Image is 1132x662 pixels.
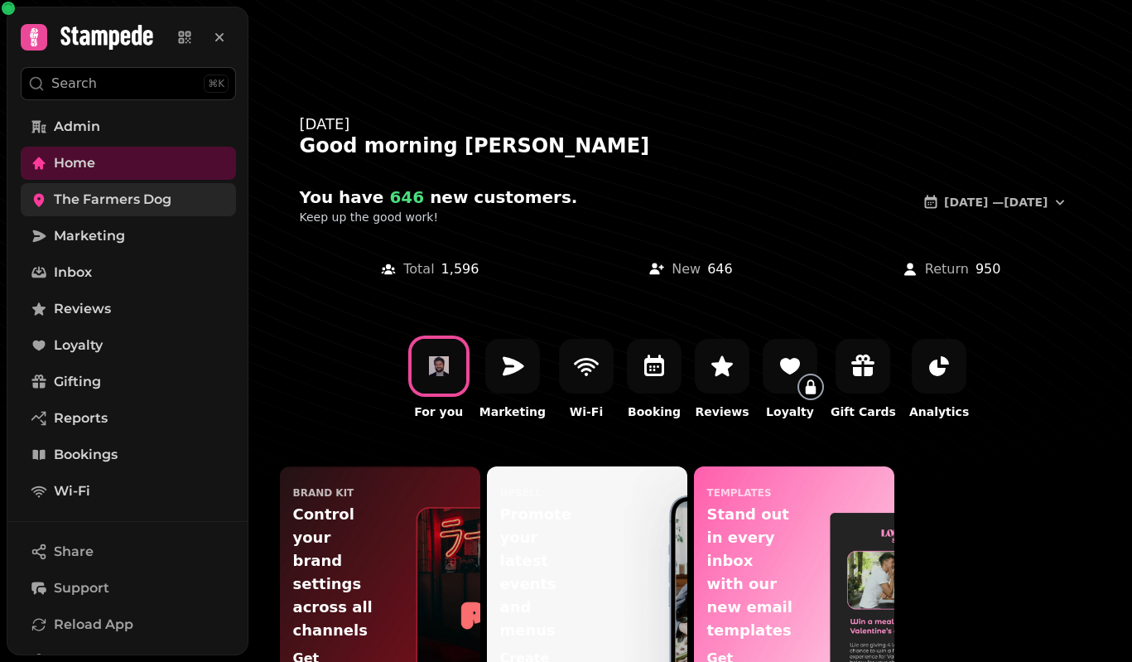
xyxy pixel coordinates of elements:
button: Share [21,535,236,568]
p: Gift Cards [831,403,896,420]
p: Reviews [696,403,749,420]
h2: You have new customer s . [300,186,618,209]
span: [DATE] — [DATE] [944,196,1048,208]
span: Admin [54,117,100,137]
span: Support [54,578,109,598]
p: Wi-Fi [570,403,603,420]
p: Analytics [909,403,969,420]
span: Bookings [54,445,118,465]
span: Marketing [54,226,125,246]
span: The Farmers Dog [54,190,171,210]
a: Reports [21,402,236,435]
a: Marketing [21,220,236,253]
p: Search [51,74,97,94]
a: Admin [21,110,236,143]
a: Reviews [21,292,236,326]
p: Loyalty [766,403,814,420]
div: [DATE] [300,113,1081,136]
button: Search⌘K [21,67,236,100]
span: Reports [54,408,108,428]
p: templates [707,486,772,500]
img: J B [429,356,449,376]
span: Reviews [54,299,111,319]
p: Brand Kit [293,486,354,500]
p: Marketing [479,403,546,420]
span: Loyalty [54,336,103,355]
span: Home [54,153,95,173]
p: upsell [500,486,542,500]
span: Gifting [54,372,101,392]
p: Booking [628,403,681,420]
span: Wi-Fi [54,481,90,501]
a: Home [21,147,236,180]
button: Support [21,572,236,605]
span: 646 [383,187,424,207]
a: Wi-Fi [21,475,236,508]
span: Reload App [54,615,133,635]
span: Share [54,542,94,562]
p: Stand out in every inbox with our new email templates [707,503,794,642]
a: Inbox [21,256,236,289]
a: Gifting [21,365,236,399]
p: Control your brand settings across all channels [293,503,380,642]
div: Good morning [PERSON_NAME] [300,133,1081,159]
p: For you [414,403,463,420]
div: ⌘K [204,75,229,93]
p: Promote your latest events and menus [500,503,587,642]
a: Loyalty [21,329,236,362]
p: Keep up the good work! [300,209,724,225]
button: Reload App [21,608,236,641]
span: Inbox [54,263,92,283]
a: The Farmers Dog [21,183,236,216]
a: Bookings [21,438,236,471]
button: [DATE] —[DATE] [909,186,1081,219]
